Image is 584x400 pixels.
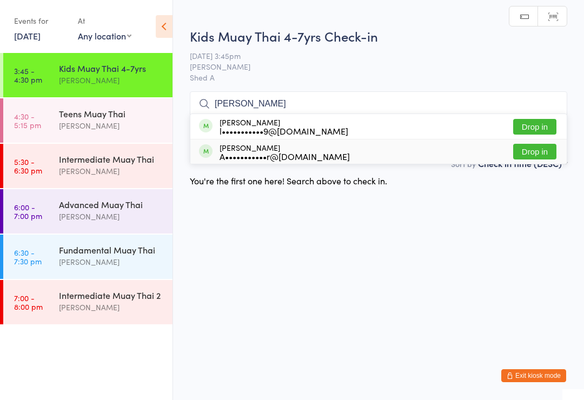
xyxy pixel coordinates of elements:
[59,62,163,74] div: Kids Muay Thai 4-7yrs
[14,248,42,265] time: 6:30 - 7:30 pm
[59,289,163,301] div: Intermediate Muay Thai 2
[3,235,172,279] a: 6:30 -7:30 pmFundamental Muay Thai[PERSON_NAME]
[220,152,350,161] div: A•••••••••••r@[DOMAIN_NAME]
[78,30,131,42] div: Any location
[14,203,42,220] time: 6:00 - 7:00 pm
[3,189,172,234] a: 6:00 -7:00 pmAdvanced Muay Thai[PERSON_NAME]
[59,153,163,165] div: Intermediate Muay Thai
[220,126,348,135] div: l•••••••••••9@[DOMAIN_NAME]
[59,301,163,314] div: [PERSON_NAME]
[59,165,163,177] div: [PERSON_NAME]
[501,369,566,382] button: Exit kiosk mode
[513,144,556,159] button: Drop in
[3,280,172,324] a: 7:00 -8:00 pmIntermediate Muay Thai 2[PERSON_NAME]
[14,66,42,84] time: 3:45 - 4:30 pm
[3,53,172,97] a: 3:45 -4:30 pmKids Muay Thai 4-7yrs[PERSON_NAME]
[59,256,163,268] div: [PERSON_NAME]
[14,30,41,42] a: [DATE]
[3,98,172,143] a: 4:30 -5:15 pmTeens Muay Thai[PERSON_NAME]
[59,74,163,86] div: [PERSON_NAME]
[190,61,550,72] span: [PERSON_NAME]
[190,50,550,61] span: [DATE] 3:45pm
[190,91,567,116] input: Search
[59,210,163,223] div: [PERSON_NAME]
[59,108,163,119] div: Teens Muay Thai
[190,27,567,45] h2: Kids Muay Thai 4-7yrs Check-in
[59,119,163,132] div: [PERSON_NAME]
[513,119,556,135] button: Drop in
[14,112,41,129] time: 4:30 - 5:15 pm
[78,12,131,30] div: At
[3,144,172,188] a: 5:30 -6:30 pmIntermediate Muay Thai[PERSON_NAME]
[59,244,163,256] div: Fundamental Muay Thai
[190,72,567,83] span: Shed A
[220,143,350,161] div: [PERSON_NAME]
[14,12,67,30] div: Events for
[14,157,42,175] time: 5:30 - 6:30 pm
[190,175,387,186] div: You're the first one here! Search above to check in.
[220,118,348,135] div: [PERSON_NAME]
[14,294,43,311] time: 7:00 - 8:00 pm
[59,198,163,210] div: Advanced Muay Thai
